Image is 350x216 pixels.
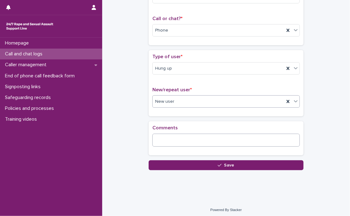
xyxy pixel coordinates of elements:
span: Hung up [155,65,172,72]
span: New/repeat user [152,87,192,92]
img: rhQMoQhaT3yELyF149Cw [5,20,55,32]
span: Comments [152,125,178,130]
p: Training videos [2,116,42,122]
p: Caller management [2,62,51,68]
p: Homepage [2,40,34,46]
span: Phone [155,27,168,34]
p: Safeguarding records [2,95,56,101]
span: New user [155,98,174,105]
span: Type of user [152,54,182,59]
span: Call or chat? [152,16,182,21]
p: Signposting links [2,84,46,90]
span: Save [224,163,234,167]
button: Save [149,160,304,170]
p: End of phone call feedback form [2,73,80,79]
p: Policies and processes [2,106,59,111]
a: Powered By Stacker [210,208,242,212]
p: Call and chat logs [2,51,47,57]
